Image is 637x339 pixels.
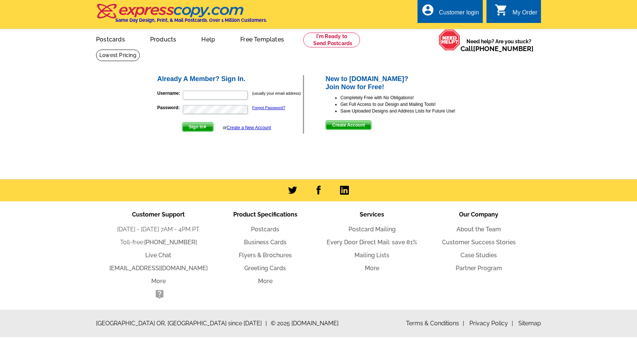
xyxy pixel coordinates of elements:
[157,90,182,97] label: Username:
[461,45,534,53] span: Call
[138,30,188,47] a: Products
[340,108,481,114] li: Save Uploaded Designs and Address Lists for Future Use!
[360,211,384,218] span: Services
[96,9,267,23] a: Same Day Design, Print, & Mail Postcards. Over 1 Million Customers.
[469,320,513,327] a: Privacy Policy
[157,75,303,83] h2: Already A Member? Sign In.
[252,91,301,95] small: (usually your email address)
[233,211,297,218] span: Product Specifications
[151,278,166,285] a: More
[495,8,537,17] a: shopping_cart My Order
[461,38,537,53] span: Need help? Are you stuck?
[326,121,371,130] span: Create Account
[84,30,137,47] a: Postcards
[145,252,171,259] a: Live Chat
[439,9,479,20] div: Customer login
[456,226,501,233] a: About the Team
[244,265,286,272] a: Greeting Cards
[421,8,479,17] a: account_circle Customer login
[109,265,208,272] a: [EMAIL_ADDRESS][DOMAIN_NAME]
[157,104,182,111] label: Password:
[244,239,287,246] a: Business Cards
[105,238,212,247] li: Toll-free:
[365,265,379,272] a: More
[258,278,273,285] a: More
[227,125,271,130] a: Create a New Account
[144,239,197,246] a: [PHONE_NUMBER]
[204,125,207,128] img: button-next-arrow-white.png
[461,252,497,259] a: Case Studies
[115,17,267,23] h4: Same Day Design, Print, & Mail Postcards. Over 1 Million Customers.
[182,122,213,131] span: Sign In
[228,30,296,47] a: Free Templates
[459,211,498,218] span: Our Company
[354,252,389,259] a: Mailing Lists
[96,319,267,328] span: [GEOGRAPHIC_DATA] OR, [GEOGRAPHIC_DATA] since [DATE]
[132,211,185,218] span: Customer Support
[271,319,339,328] span: © 2025 [DOMAIN_NAME]
[473,45,534,53] a: [PHONE_NUMBER]
[406,320,464,327] a: Terms & Conditions
[223,124,271,131] div: or
[518,320,541,327] a: Sitemap
[349,226,396,233] a: Postcard Mailing
[327,239,417,246] a: Every Door Direct Mail: save 81%
[456,265,502,272] a: Partner Program
[239,252,292,259] a: Flyers & Brochures
[442,239,516,246] a: Customer Success Stories
[189,30,227,47] a: Help
[340,94,481,101] li: Completely Free with No Obligations!
[340,101,481,108] li: Get Full Access to our Design and Mailing Tools!
[251,226,279,233] a: Postcards
[105,225,212,234] li: [DATE] - [DATE] 7AM - 4PM PT
[421,3,435,17] i: account_circle
[495,3,508,17] i: shopping_cart
[439,29,461,51] img: help
[182,122,214,132] button: Sign In
[326,120,372,130] button: Create Account
[326,75,481,91] h2: New to [DOMAIN_NAME]? Join Now for Free!
[512,9,537,20] div: My Order
[252,105,285,110] a: Forgot Password?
